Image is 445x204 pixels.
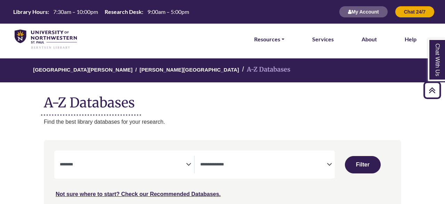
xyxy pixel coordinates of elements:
[254,35,284,44] a: Resources
[44,58,401,82] nav: breadcrumb
[10,8,192,15] table: Hours Today
[56,191,221,197] a: Not sure where to start? Check our Recommended Databases.
[312,35,334,44] a: Services
[339,6,388,18] button: My Account
[139,66,239,73] a: [PERSON_NAME][GEOGRAPHIC_DATA]
[345,156,381,173] button: Submit for Search Results
[395,9,435,15] a: Chat 24/7
[53,8,98,15] span: 7:30am – 10:00pm
[405,35,416,44] a: Help
[339,9,388,15] a: My Account
[15,30,77,49] img: library_home
[44,117,401,127] p: Find the best library databases for your research.
[44,89,401,111] h1: A-Z Databases
[102,8,144,15] th: Research Desk:
[147,8,189,15] span: 9:00am – 5:00pm
[421,85,443,95] a: Back to Top
[33,66,132,73] a: [GEOGRAPHIC_DATA][PERSON_NAME]
[200,162,326,168] textarea: Search
[362,35,377,44] a: About
[395,6,435,18] button: Chat 24/7
[239,65,290,75] li: A-Z Databases
[10,8,192,16] a: Hours Today
[10,8,49,15] th: Library Hours:
[60,162,186,168] textarea: Search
